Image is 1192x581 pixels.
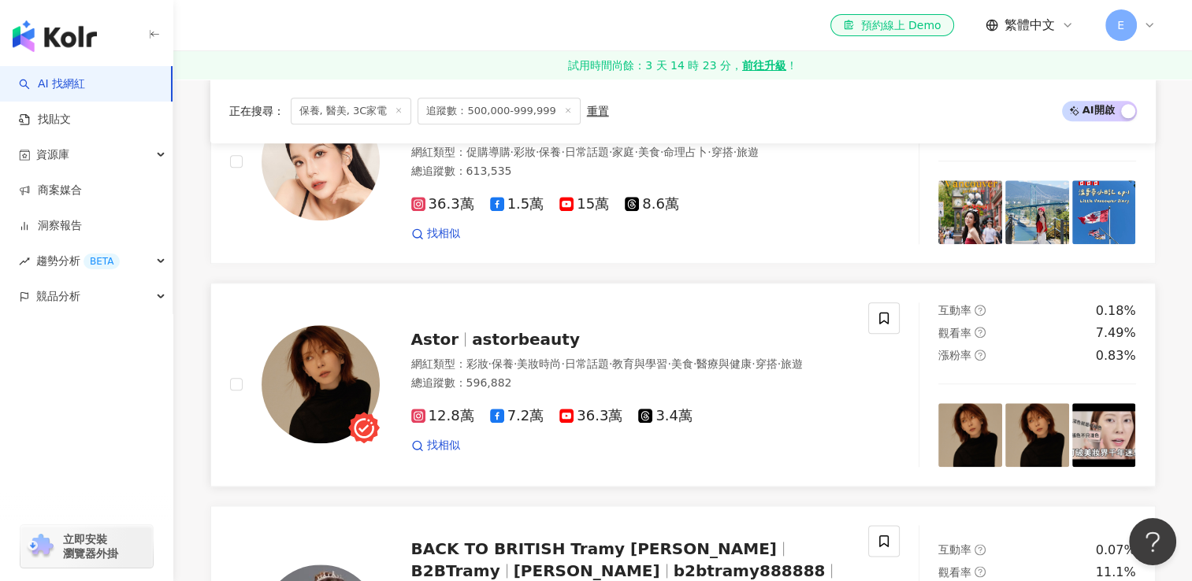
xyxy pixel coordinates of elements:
span: BACK TO BRITISH Tramy [PERSON_NAME] [411,539,777,558]
span: 醫療與健康 [696,357,752,370]
span: Astor [411,330,459,349]
span: · [660,146,663,158]
span: · [609,146,612,158]
span: 漲粉率 [938,349,971,361]
div: 網紅類型 ： [411,145,850,161]
span: 保養, 醫美, 3C家電 [291,98,412,124]
span: 追蹤數：500,000-999,999 [418,98,580,124]
img: chrome extension [25,534,56,559]
span: 互動率 [938,304,971,316]
span: · [561,146,564,158]
span: 促購導購 [466,146,511,158]
a: chrome extension立即安裝 瀏覽器外掛 [20,525,153,568]
span: 穿搭 [711,146,733,158]
span: question-circle [975,544,986,555]
a: KOL AvatarAstorastorbeauty網紅類型：彩妝·保養·美妝時尚·日常話題·教育與學習·美食·醫療與健康·穿搭·旅遊總追蹤數：596,88212.8萬7.2萬36.3萬3.4萬... [210,283,1156,487]
span: 家庭 [612,146,634,158]
span: 8.6萬 [625,196,679,213]
a: 預約線上 Demo [830,14,953,36]
div: 網紅類型 ： [411,357,850,372]
a: 找相似 [411,438,460,453]
span: 穿搭 [756,357,778,370]
span: · [733,146,737,158]
a: searchAI 找網紅 [19,76,85,92]
iframe: Help Scout Beacon - Open [1129,518,1176,565]
span: question-circle [975,327,986,338]
div: 0.07% [1096,542,1136,559]
img: post-image [1005,180,1069,244]
a: 洞察報告 [19,218,82,234]
span: 36.3萬 [559,408,622,424]
span: 趨勢分析 [36,243,120,279]
span: 命理占卜 [663,146,707,158]
span: · [488,357,492,370]
img: KOL Avatar [262,102,380,220]
span: E [1117,17,1124,34]
span: 美妝時尚 [517,357,561,370]
a: 找相似 [411,226,460,242]
span: astorbeauty [472,330,580,349]
span: [PERSON_NAME] [514,561,660,580]
span: 保養 [539,146,561,158]
span: · [536,146,539,158]
span: B2BTramy [411,561,500,580]
span: question-circle [975,305,986,316]
span: · [561,357,564,370]
span: rise [19,256,30,267]
span: 保養 [492,357,514,370]
span: b2btramy888888 [674,561,826,580]
span: 繁體中文 [1004,17,1055,34]
span: 日常話題 [565,146,609,158]
img: post-image [938,403,1002,467]
span: · [667,357,670,370]
span: · [778,357,781,370]
span: 資源庫 [36,137,69,172]
a: KOL Avatar[PERSON_NAME]的遊樂園AliceFAN [PERSON_NAME]aliceeecccc網紅類型：促購導購·彩妝·保養·日常話題·家庭·美食·命理占卜·穿搭·旅遊... [210,60,1156,264]
span: 彩妝 [466,357,488,370]
img: KOL Avatar [262,325,380,443]
span: 找相似 [427,226,460,242]
div: 重置 [587,105,609,117]
a: 找貼文 [19,112,71,128]
img: logo [13,20,97,52]
span: · [634,146,637,158]
span: question-circle [975,566,986,577]
span: · [707,146,711,158]
div: 0.18% [1096,302,1136,320]
span: · [609,357,612,370]
span: 找相似 [427,438,460,453]
a: 試用時間尚餘：3 天 14 時 23 分，前往升級！ [173,51,1192,80]
span: 美食 [671,357,693,370]
span: 觀看率 [938,566,971,579]
div: 11.1% [1096,564,1136,581]
span: 教育與學習 [612,357,667,370]
span: · [752,357,755,370]
span: question-circle [975,350,986,361]
div: 總追蹤數 ： 596,882 [411,376,850,391]
div: 0.83% [1096,347,1136,365]
span: 1.5萬 [490,196,544,213]
div: BETA [84,253,120,269]
img: post-image [1072,403,1136,467]
div: 總追蹤數 ： 613,535 [411,164,850,179]
span: 旅遊 [781,357,803,370]
strong: 前往升級 [742,57,786,73]
span: 12.8萬 [411,408,474,424]
span: · [514,357,517,370]
span: 彩妝 [514,146,536,158]
span: 7.2萬 [490,408,544,424]
span: 美食 [638,146,660,158]
div: 7.49% [1096,324,1136,342]
span: 正在搜尋 ： [229,105,284,117]
span: 3.4萬 [638,408,693,424]
img: post-image [938,180,1002,244]
a: 商案媒合 [19,183,82,198]
span: 旅遊 [737,146,759,158]
img: post-image [1072,180,1136,244]
img: post-image [1005,403,1069,467]
span: 競品分析 [36,279,80,314]
span: 觀看率 [938,327,971,339]
span: 日常話題 [565,357,609,370]
span: · [511,146,514,158]
span: 36.3萬 [411,196,474,213]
